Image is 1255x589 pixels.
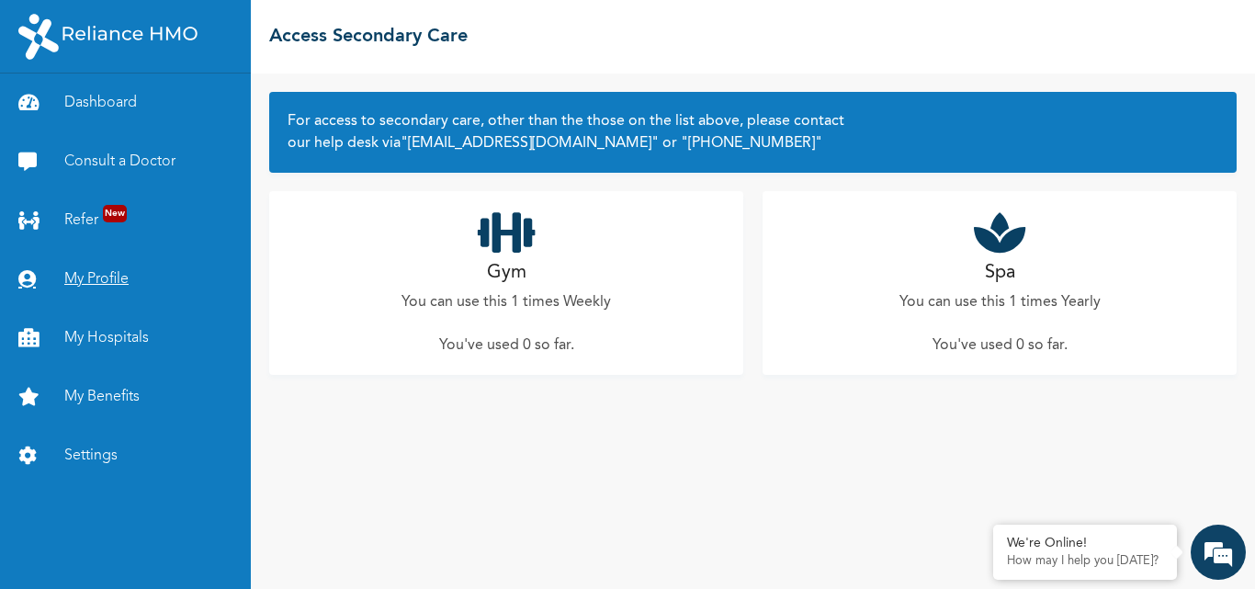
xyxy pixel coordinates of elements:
div: We're Online! [1007,536,1163,551]
p: You've used 0 so far . [439,334,574,357]
p: How may I help you today? [1007,554,1163,569]
img: d_794563401_company_1708531726252_794563401 [34,92,74,138]
span: We're online! [107,195,254,380]
p: You can use this 1 times Weekly [401,291,611,313]
p: You've used 0 so far . [933,334,1068,357]
h2: Spa [985,259,1015,287]
img: RelianceHMO's Logo [18,14,198,60]
p: You can use this 1 times Yearly [899,291,1101,313]
div: Chat with us now [96,103,309,127]
a: "[PHONE_NUMBER]" [677,136,822,151]
textarea: Type your message and hit 'Enter' [9,429,350,493]
h2: Gym [487,259,526,287]
span: Conversation [9,526,180,538]
div: FAQs [180,493,351,550]
h2: Access Secondary Care [269,23,468,51]
h2: For access to secondary care, other than the those on the list above, please contact our help des... [288,110,1218,154]
a: "[EMAIL_ADDRESS][DOMAIN_NAME]" [401,136,659,151]
div: Minimize live chat window [301,9,345,53]
span: New [103,205,127,222]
